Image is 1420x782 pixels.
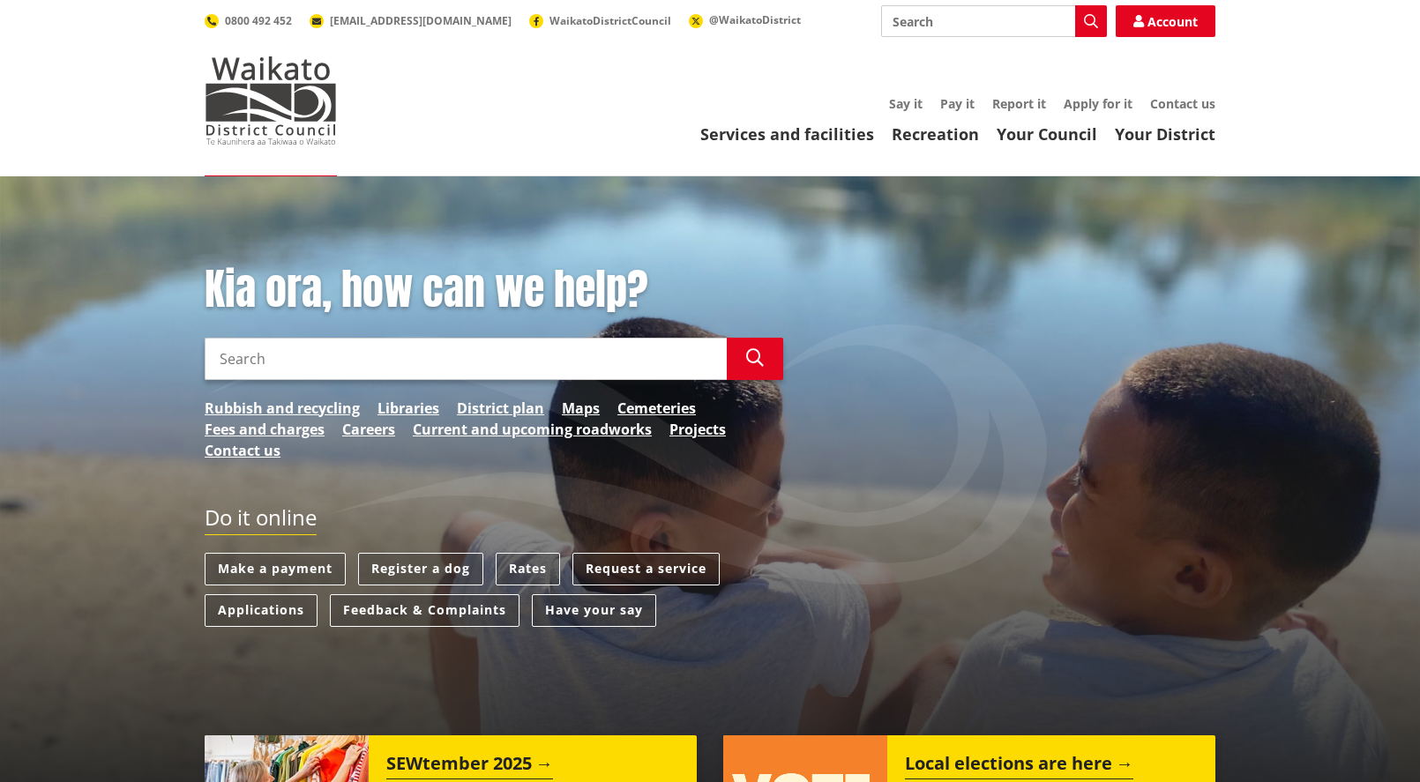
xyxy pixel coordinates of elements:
[709,12,801,27] span: @WaikatoDistrict
[377,398,439,419] a: Libraries
[1064,95,1132,112] a: Apply for it
[905,753,1133,779] h2: Local elections are here
[1116,5,1215,37] a: Account
[496,553,560,585] a: Rates
[330,13,512,28] span: [EMAIL_ADDRESS][DOMAIN_NAME]
[572,553,720,585] a: Request a service
[997,123,1097,145] a: Your Council
[386,753,553,779] h2: SEWtember 2025
[529,13,671,28] a: WaikatoDistrictCouncil
[342,419,395,440] a: Careers
[1150,95,1215,112] a: Contact us
[205,56,337,145] img: Waikato District Council - Te Kaunihera aa Takiwaa o Waikato
[205,594,318,627] a: Applications
[358,553,483,585] a: Register a dog
[892,123,979,145] a: Recreation
[689,12,801,27] a: @WaikatoDistrict
[225,13,292,28] span: 0800 492 452
[669,419,726,440] a: Projects
[457,398,544,419] a: District plan
[205,398,360,419] a: Rubbish and recycling
[330,594,519,627] a: Feedback & Complaints
[205,419,325,440] a: Fees and charges
[617,398,696,419] a: Cemeteries
[562,398,600,419] a: Maps
[992,95,1046,112] a: Report it
[881,5,1107,37] input: Search input
[205,264,783,316] h1: Kia ora, how can we help?
[205,505,317,536] h2: Do it online
[205,440,280,461] a: Contact us
[205,338,727,380] input: Search input
[310,13,512,28] a: [EMAIL_ADDRESS][DOMAIN_NAME]
[889,95,923,112] a: Say it
[205,13,292,28] a: 0800 492 452
[205,553,346,585] a: Make a payment
[700,123,874,145] a: Services and facilities
[532,594,656,627] a: Have your say
[940,95,975,112] a: Pay it
[1115,123,1215,145] a: Your District
[549,13,671,28] span: WaikatoDistrictCouncil
[413,419,652,440] a: Current and upcoming roadworks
